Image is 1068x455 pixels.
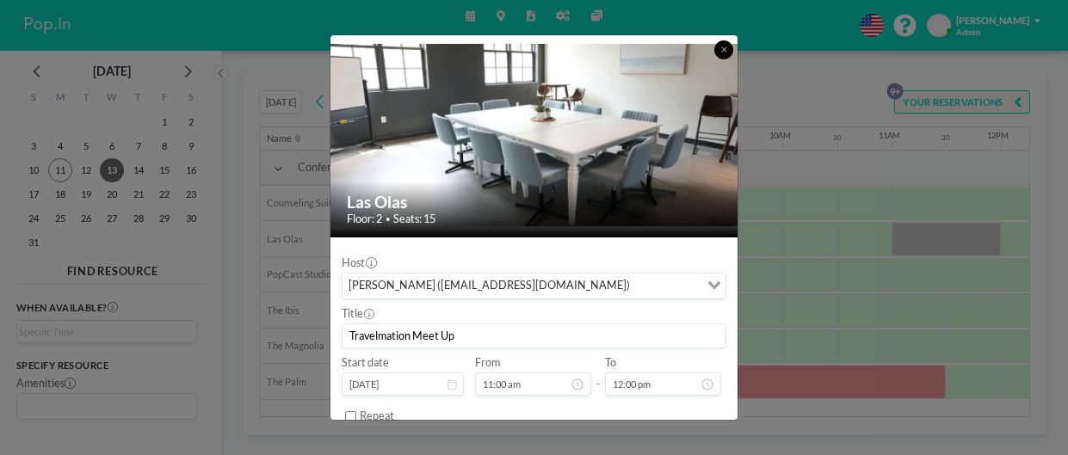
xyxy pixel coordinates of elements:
[343,324,725,347] input: (No title)
[347,192,723,212] h2: Las Olas
[596,361,600,391] span: -
[346,277,633,295] span: [PERSON_NAME] ([EMAIL_ADDRESS][DOMAIN_NAME])
[634,277,697,295] input: Search for option
[386,214,390,224] span: •
[475,356,500,370] label: From
[360,409,394,423] label: Repeat
[342,256,376,270] label: Host
[343,274,725,298] div: Search for option
[342,307,374,321] label: Title
[347,212,382,226] span: Floor: 2
[342,356,389,370] label: Start date
[330,44,738,228] img: 537.png
[393,212,435,226] span: Seats: 15
[605,356,616,370] label: To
